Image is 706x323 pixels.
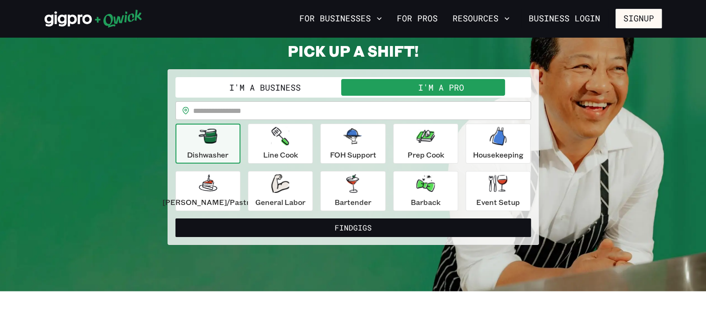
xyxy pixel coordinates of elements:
[466,171,531,211] button: Event Setup
[320,124,385,164] button: FOH Support
[466,124,531,164] button: Housekeeping
[473,149,524,160] p: Housekeeping
[521,9,608,28] a: Business Login
[255,197,305,208] p: General Labor
[248,124,313,164] button: Line Cook
[330,149,376,160] p: FOH Support
[393,11,441,26] a: For Pros
[168,41,539,60] h2: PICK UP A SHIFT!
[296,11,386,26] button: For Businesses
[393,124,458,164] button: Prep Cook
[248,171,313,211] button: General Labor
[177,79,353,96] button: I'm a Business
[187,149,228,160] p: Dishwasher
[407,149,444,160] p: Prep Cook
[411,197,440,208] p: Barback
[353,79,529,96] button: I'm a Pro
[320,171,385,211] button: Bartender
[162,197,253,208] p: [PERSON_NAME]/Pastry
[175,171,240,211] button: [PERSON_NAME]/Pastry
[615,9,662,28] button: Signup
[449,11,513,26] button: Resources
[393,171,458,211] button: Barback
[175,218,531,237] button: FindGigs
[476,197,520,208] p: Event Setup
[175,124,240,164] button: Dishwasher
[263,149,298,160] p: Line Cook
[335,197,371,208] p: Bartender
